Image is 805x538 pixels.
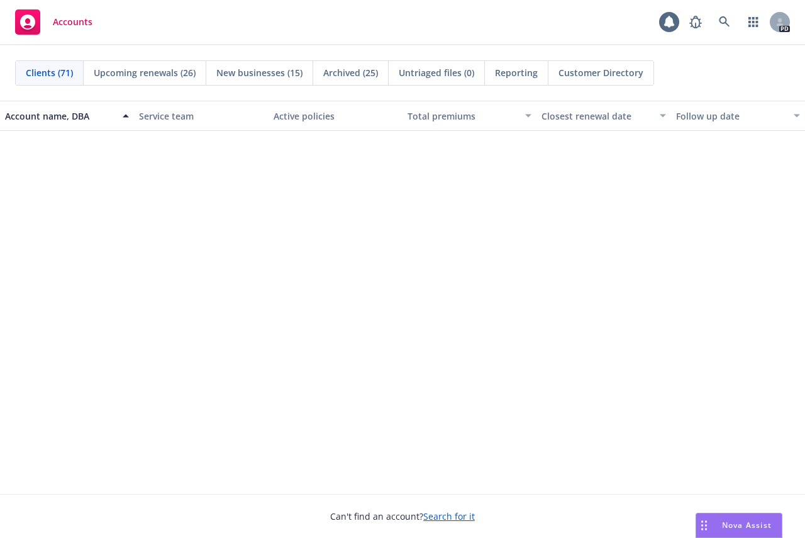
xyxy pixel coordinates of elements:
[269,101,402,131] button: Active policies
[676,109,786,123] div: Follow up date
[402,101,536,131] button: Total premiums
[408,109,518,123] div: Total premiums
[541,109,652,123] div: Closest renewal date
[134,101,268,131] button: Service team
[712,9,737,35] a: Search
[10,4,97,40] a: Accounts
[536,101,670,131] button: Closest renewal date
[323,66,378,79] span: Archived (25)
[5,109,115,123] div: Account name, DBA
[741,9,766,35] a: Switch app
[216,66,303,79] span: New businesses (15)
[399,66,474,79] span: Untriaged files (0)
[274,109,397,123] div: Active policies
[558,66,643,79] span: Customer Directory
[696,513,712,537] div: Drag to move
[330,510,475,523] span: Can't find an account?
[139,109,263,123] div: Service team
[423,510,475,522] a: Search for it
[495,66,538,79] span: Reporting
[53,17,92,27] span: Accounts
[94,66,196,79] span: Upcoming renewals (26)
[683,9,708,35] a: Report a Bug
[696,513,782,538] button: Nova Assist
[671,101,805,131] button: Follow up date
[26,66,73,79] span: Clients (71)
[722,520,772,530] span: Nova Assist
